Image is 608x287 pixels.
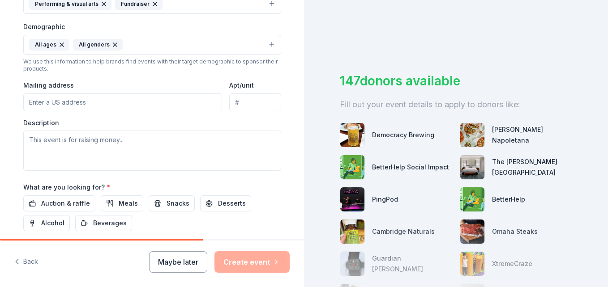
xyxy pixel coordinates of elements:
[167,198,189,209] span: Snacks
[372,130,434,140] div: Democracy Brewing
[460,187,484,211] img: photo for BetterHelp
[492,194,525,205] div: BetterHelp
[23,58,281,72] div: We use this information to help brands find events with their target demographic to sponsor their...
[23,118,59,127] label: Description
[340,72,572,90] div: 147 donors available
[340,123,364,147] img: photo for Democracy Brewing
[340,187,364,211] img: photo for PingPod
[340,97,572,112] div: Fill out your event details to apply to donors like:
[218,198,246,209] span: Desserts
[41,198,90,209] span: Auction & raffle
[23,183,110,192] label: What are you looking for?
[23,22,65,31] label: Demographic
[229,93,281,111] input: #
[23,93,223,111] input: Enter a US address
[460,155,484,179] img: photo for The Charles Hotel
[372,162,449,173] div: BetterHelp Social Impact
[149,195,195,211] button: Snacks
[23,35,281,55] button: All agesAll genders
[29,39,69,51] div: All ages
[229,81,254,90] label: Apt/unit
[14,253,38,271] button: Back
[372,194,398,205] div: PingPod
[41,218,64,228] span: Alcohol
[119,198,138,209] span: Meals
[23,81,74,90] label: Mailing address
[101,195,143,211] button: Meals
[492,124,573,146] div: [PERSON_NAME] Napoletana
[492,156,573,178] div: The [PERSON_NAME][GEOGRAPHIC_DATA]
[23,215,70,231] button: Alcohol
[93,218,127,228] span: Beverages
[200,195,251,211] button: Desserts
[73,39,123,51] div: All genders
[23,195,95,211] button: Auction & raffle
[149,251,207,273] button: Maybe later
[340,155,364,179] img: photo for BetterHelp Social Impact
[75,215,132,231] button: Beverages
[460,123,484,147] img: photo for Frank Pepe Pizzeria Napoletana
